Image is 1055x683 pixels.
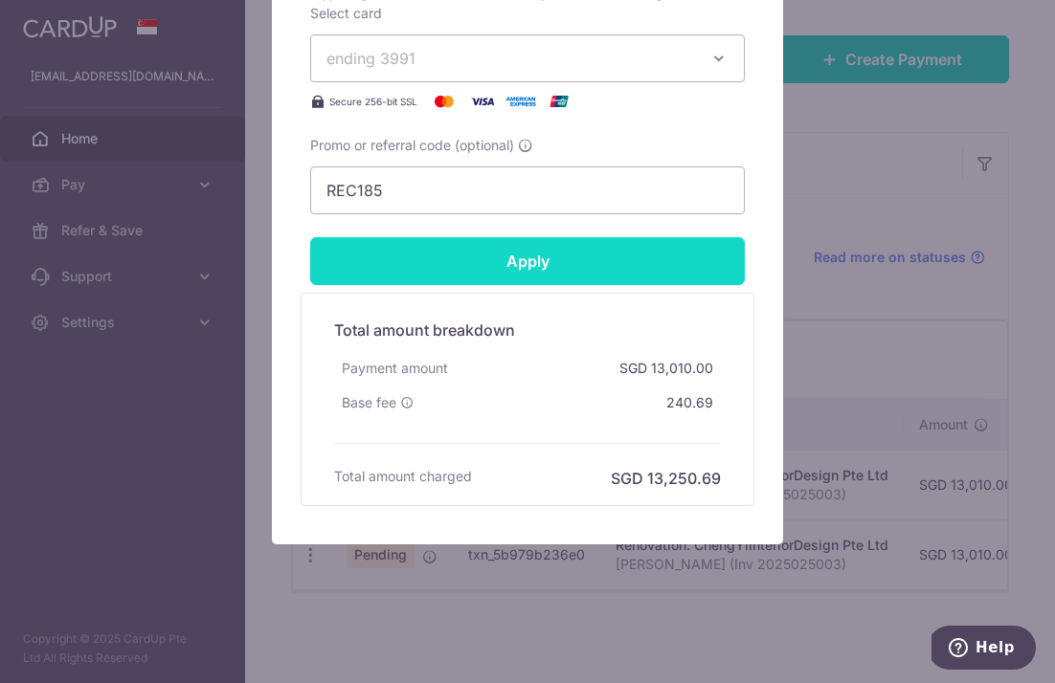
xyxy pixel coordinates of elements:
h6: SGD 13,250.69 [611,467,721,490]
button: ending 3991 [310,34,745,82]
span: Promo or referral code (optional) [310,136,514,155]
h6: Total amount charged [334,467,472,486]
span: Base fee [342,393,396,412]
h5: Total amount breakdown [334,319,721,341]
img: American Express [502,90,540,113]
div: 240.69 [659,386,721,420]
span: Secure 256-bit SSL [329,94,417,109]
iframe: Opens a widget where you can find more information [932,626,1036,673]
div: SGD 13,010.00 [612,351,721,386]
label: Select card [310,4,382,23]
img: Visa [463,90,502,113]
img: Mastercard [425,90,463,113]
div: Payment amount [334,351,456,386]
img: UnionPay [540,90,578,113]
span: ending 3991 [326,49,415,68]
input: Apply [310,237,745,285]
